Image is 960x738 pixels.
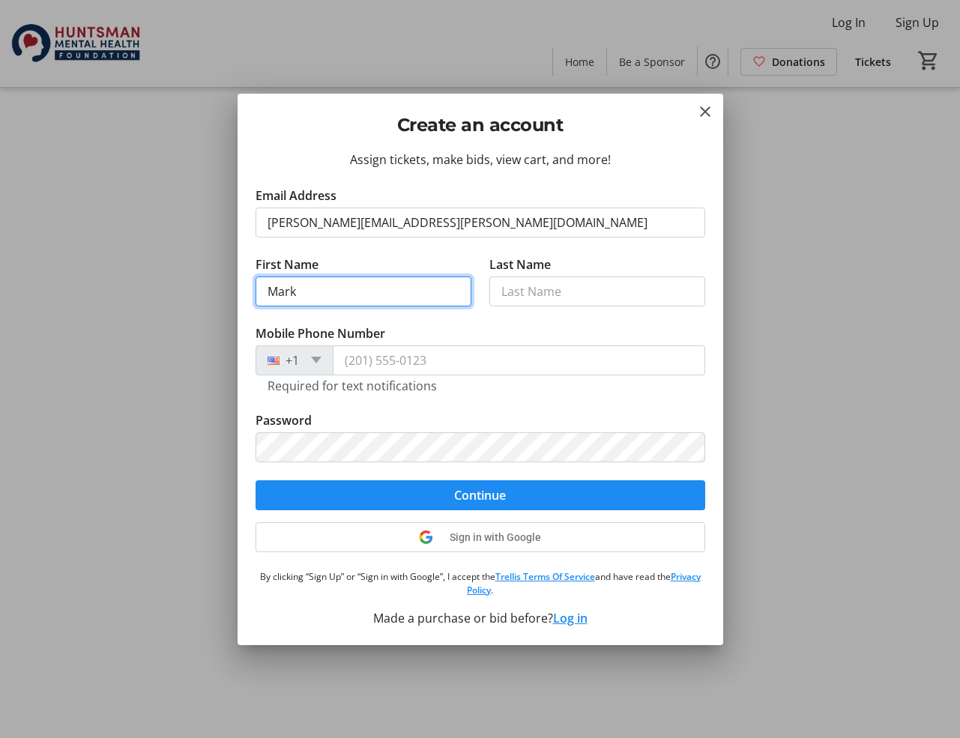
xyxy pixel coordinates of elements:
[256,276,471,306] input: First Name
[256,151,705,169] div: Assign tickets, make bids, view cart, and more!
[495,570,595,583] a: Trellis Terms Of Service
[696,103,714,121] button: Close
[256,324,385,342] label: Mobile Phone Number
[256,522,705,552] button: Sign in with Google
[454,486,506,504] span: Continue
[256,480,705,510] button: Continue
[450,531,541,543] span: Sign in with Google
[489,276,705,306] input: Last Name
[333,345,705,375] input: (201) 555-0123
[268,378,437,393] tr-hint: Required for text notifications
[553,609,588,627] button: Log in
[256,255,319,273] label: First Name
[256,112,705,139] h2: Create an account
[256,570,705,597] p: By clicking “Sign Up” or “Sign in with Google”, I accept the and have read the .
[256,208,705,238] input: Email Address
[256,609,705,627] div: Made a purchase or bid before?
[467,570,701,596] a: Privacy Policy
[489,255,551,273] label: Last Name
[256,411,312,429] label: Password
[256,187,336,205] label: Email Address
